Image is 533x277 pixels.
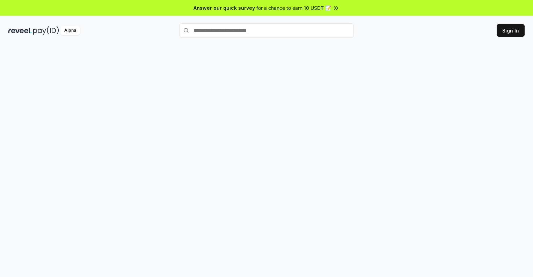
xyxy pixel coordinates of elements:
[33,26,59,35] img: pay_id
[497,24,525,37] button: Sign In
[60,26,80,35] div: Alpha
[8,26,32,35] img: reveel_dark
[194,4,255,12] span: Answer our quick survey
[256,4,331,12] span: for a chance to earn 10 USDT 📝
